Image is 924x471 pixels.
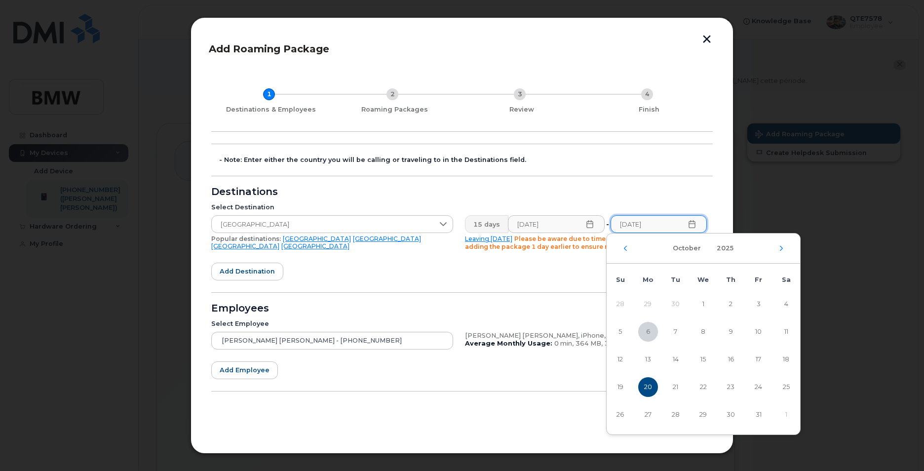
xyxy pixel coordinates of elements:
td: 5 [607,318,634,346]
div: 3 [514,88,526,100]
div: 4 [641,88,653,100]
span: 1 [693,294,713,314]
span: 16 [721,350,741,369]
span: 15 [693,350,713,369]
span: Fr [755,276,762,283]
td: 3 [745,290,772,318]
input: Please fill out this field [611,215,707,233]
a: [GEOGRAPHIC_DATA] [281,242,349,250]
span: 5 [611,322,630,342]
a: [GEOGRAPHIC_DATA] [283,235,351,242]
span: 6 [638,322,658,342]
td: 6 [634,318,662,346]
td: 16 [717,346,745,373]
span: 11 [776,322,796,342]
div: Review [462,106,581,114]
input: Search device [211,332,453,350]
div: 2 [386,88,398,100]
td: 7 [662,318,690,346]
span: 7 [666,322,686,342]
span: 28 [666,405,686,425]
span: 12 [611,350,630,369]
span: 13 [638,350,658,369]
td: 30 [662,290,690,318]
td: 11 [772,318,800,346]
span: 2 [721,294,741,314]
span: 29 [693,405,713,425]
span: Th [726,276,735,283]
td: 1 [772,401,800,429]
div: Choose Date [606,233,801,435]
td: 22 [690,373,717,401]
button: Add destination [211,263,283,280]
div: - Note: Enter either the country you will be calling or traveling to in the Destinations field. [219,156,713,164]
a: Leaving [DATE] [465,235,512,242]
div: [PERSON_NAME] [PERSON_NAME], iPhone, T-Mobile [465,332,707,340]
div: Employees [211,305,713,313]
span: 10 [749,322,769,342]
span: 20 [638,377,658,397]
input: Please fill out this field [508,215,605,233]
td: 21 [662,373,690,401]
span: 364 MB, [576,340,603,347]
span: 19 [611,377,630,397]
span: 9 [721,322,741,342]
td: 14 [662,346,690,373]
span: 25 [776,377,796,397]
span: Brazil [212,216,434,234]
td: 18 [772,346,800,373]
span: Add Roaming Package [209,43,329,55]
span: 8 [693,322,713,342]
div: - [604,215,611,233]
span: 4 [776,294,796,314]
td: 30 [717,401,745,429]
span: We [697,276,709,283]
td: 25 [772,373,800,401]
td: 24 [745,373,772,401]
span: 18 [776,350,796,369]
a: [GEOGRAPHIC_DATA] [353,235,421,242]
span: 0 min, [554,340,574,347]
span: Tu [671,276,680,283]
td: 31 [745,401,772,429]
span: 26 [611,405,630,425]
span: Please be aware due to time differences we recommend adding the package 1 day earlier to ensure n... [465,235,695,250]
span: Sa [782,276,791,283]
b: Average Monthly Usage: [465,340,552,347]
td: 10 [745,318,772,346]
td: 19 [607,373,634,401]
span: Add employee [220,365,269,375]
button: Previous Month [622,245,628,251]
td: 13 [634,346,662,373]
div: Finish [589,106,709,114]
td: 28 [607,290,634,318]
td: 29 [690,401,717,429]
div: Roaming Packages [335,106,454,114]
button: Choose Year [711,239,739,257]
iframe: Messenger Launcher [881,428,917,464]
span: 30 [721,405,741,425]
span: 3 [749,294,769,314]
span: 17 [749,350,769,369]
td: 29 [634,290,662,318]
span: 36 sms [605,340,628,347]
div: Select Employee [211,320,453,328]
span: Mo [643,276,654,283]
a: [GEOGRAPHIC_DATA] [211,242,279,250]
td: 15 [690,346,717,373]
button: Next Month [778,245,784,251]
td: 23 [717,373,745,401]
span: 31 [749,405,769,425]
span: 21 [666,377,686,397]
span: 22 [693,377,713,397]
div: Select Destination [211,203,453,211]
td: 4 [772,290,800,318]
td: 20 [634,373,662,401]
button: Add employee [211,361,278,379]
span: Popular destinations: [211,235,281,242]
span: 23 [721,377,741,397]
td: 2 [717,290,745,318]
td: 27 [634,401,662,429]
td: 9 [717,318,745,346]
td: 12 [607,346,634,373]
